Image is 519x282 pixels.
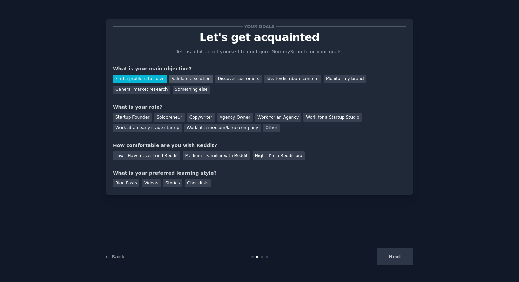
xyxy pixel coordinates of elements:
div: What is your main objective? [113,65,406,72]
div: What is your preferred learning style? [113,170,406,177]
div: Blog Posts [113,179,139,188]
div: Validate a solution [169,75,213,83]
a: ← Back [106,254,124,259]
div: Work at an early stage startup [113,124,182,133]
div: General market research [113,86,170,94]
div: Stories [163,179,182,188]
div: Videos [142,179,161,188]
p: Tell us a bit about yourself to configure GummySearch for your goals. [173,48,346,56]
div: Monitor my brand [324,75,366,83]
span: Your goals [243,23,276,30]
div: Work for an Agency [255,113,301,122]
div: Find a problem to solve [113,75,167,83]
div: Agency Owner [217,113,253,122]
div: Ideate/distribute content [264,75,321,83]
div: Low - Have never tried Reddit [113,151,180,160]
div: High - I'm a Reddit pro [253,151,305,160]
div: Startup Founder [113,113,152,122]
div: Discover customers [215,75,262,83]
div: Copywriter [187,113,215,122]
div: Medium - Familiar with Reddit [183,151,250,160]
div: Work at a medium/large company [184,124,261,133]
div: Something else [173,86,210,94]
div: What is your role? [113,103,406,111]
div: Work for a Startup Studio [303,113,361,122]
div: How comfortable are you with Reddit? [113,142,406,149]
div: Other [263,124,280,133]
div: Checklists [185,179,211,188]
p: Let's get acquainted [113,32,406,44]
div: Solopreneur [154,113,184,122]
